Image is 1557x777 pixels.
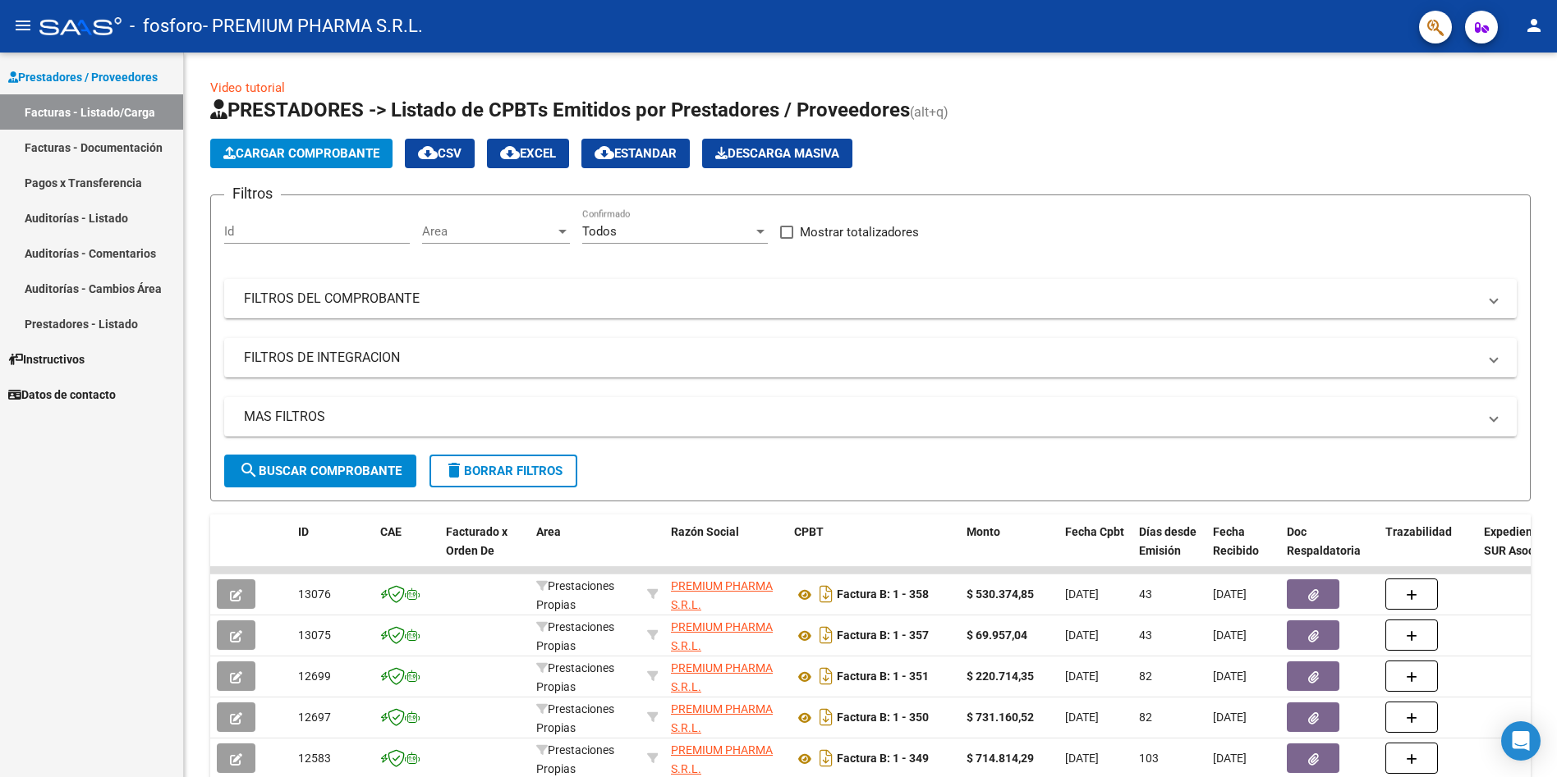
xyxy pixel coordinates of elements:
strong: Factura B: 1 - 358 [837,588,929,601]
span: Fecha Cpbt [1065,525,1124,538]
span: 12697 [298,711,331,724]
div: 30715574140 [671,618,781,652]
button: Borrar Filtros [429,455,577,487]
span: 82 [1139,670,1152,683]
button: Buscar Comprobante [224,455,416,487]
span: Expediente SUR Asociado [1484,525,1557,557]
span: - PREMIUM PHARMA S.R.L. [203,8,423,44]
span: Facturado x Orden De [446,525,508,557]
i: Descargar documento [815,745,837,771]
span: CSV [418,146,462,161]
strong: $ 714.814,29 [967,752,1034,765]
mat-icon: person [1524,16,1544,35]
strong: $ 69.957,04 [967,628,1027,642]
i: Descargar documento [815,622,837,648]
span: Mostrar totalizadores [800,222,919,242]
datatable-header-cell: Fecha Cpbt [1059,514,1132,587]
mat-expansion-panel-header: FILTROS DEL COMPROBANTE [224,279,1517,318]
span: Cargar Comprobante [223,146,379,161]
span: Buscar Comprobante [239,464,402,478]
div: Open Intercom Messenger [1501,721,1541,761]
span: Fecha Recibido [1213,525,1259,557]
mat-icon: menu [13,16,33,35]
mat-icon: cloud_download [595,143,614,162]
i: Descargar documento [815,704,837,730]
span: Doc Respaldatoria [1287,525,1361,557]
span: Prestaciones Propias [536,743,614,775]
span: PREMIUM PHARMA S.R.L. [671,620,773,652]
mat-expansion-panel-header: MAS FILTROS [224,397,1517,436]
span: [DATE] [1065,670,1099,683]
datatable-header-cell: Area [530,514,641,587]
span: [DATE] [1213,711,1247,724]
span: PREMIUM PHARMA S.R.L. [671,579,773,611]
span: 13075 [298,628,331,642]
span: CPBT [794,525,824,538]
span: 43 [1139,587,1152,601]
span: Datos de contacto [8,386,116,404]
datatable-header-cell: Doc Respaldatoria [1280,514,1379,587]
span: [DATE] [1213,587,1247,601]
span: 82 [1139,711,1152,724]
span: PREMIUM PHARMA S.R.L. [671,743,773,775]
span: ID [298,525,309,538]
span: Razón Social [671,525,739,538]
span: PREMIUM PHARMA S.R.L. [671,702,773,734]
app-download-masive: Descarga masiva de comprobantes (adjuntos) [702,139,852,168]
span: PRESTADORES -> Listado de CPBTs Emitidos por Prestadores / Proveedores [210,98,910,121]
div: 30715574140 [671,741,781,775]
strong: Factura B: 1 - 357 [837,629,929,642]
span: 13076 [298,587,331,601]
button: Cargar Comprobante [210,139,393,168]
strong: $ 731.160,52 [967,711,1034,724]
mat-icon: cloud_download [500,143,520,162]
datatable-header-cell: Razón Social [664,514,788,587]
button: Estandar [581,139,690,168]
span: Prestaciones Propias [536,579,614,611]
span: [DATE] [1213,670,1247,683]
span: (alt+q) [910,104,948,120]
span: Todos [582,224,617,239]
span: Area [422,224,555,239]
span: Area [536,525,561,538]
span: Prestaciones Propias [536,702,614,734]
span: [DATE] [1213,752,1247,765]
span: CAE [380,525,402,538]
strong: Factura B: 1 - 351 [837,670,929,683]
span: PREMIUM PHARMA S.R.L. [671,661,773,693]
span: Descarga Masiva [715,146,839,161]
div: 30715574140 [671,577,781,611]
span: Trazabilidad [1385,525,1452,538]
datatable-header-cell: ID [292,514,374,587]
i: Descargar documento [815,581,837,607]
span: [DATE] [1213,628,1247,642]
span: Prestaciones Propias [536,661,614,693]
span: Instructivos [8,350,85,368]
button: EXCEL [487,139,569,168]
span: [DATE] [1065,628,1099,642]
span: - fosforo [130,8,203,44]
datatable-header-cell: CPBT [788,514,960,587]
span: Prestaciones Propias [536,620,614,652]
strong: $ 220.714,35 [967,670,1034,683]
span: EXCEL [500,146,556,161]
i: Descargar documento [815,663,837,689]
datatable-header-cell: Monto [960,514,1059,587]
datatable-header-cell: Fecha Recibido [1206,514,1280,587]
h3: Filtros [224,182,281,205]
div: 30715574140 [671,700,781,734]
span: [DATE] [1065,752,1099,765]
datatable-header-cell: CAE [374,514,439,587]
span: Monto [967,525,1000,538]
mat-panel-title: FILTROS DE INTEGRACION [244,349,1477,367]
span: [DATE] [1065,587,1099,601]
strong: $ 530.374,85 [967,587,1034,601]
datatable-header-cell: Días desde Emisión [1132,514,1206,587]
span: 43 [1139,628,1152,642]
span: [DATE] [1065,711,1099,724]
datatable-header-cell: Facturado x Orden De [439,514,530,587]
span: 103 [1139,752,1159,765]
mat-expansion-panel-header: FILTROS DE INTEGRACION [224,338,1517,377]
a: Video tutorial [210,80,285,95]
mat-panel-title: FILTROS DEL COMPROBANTE [244,290,1477,308]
